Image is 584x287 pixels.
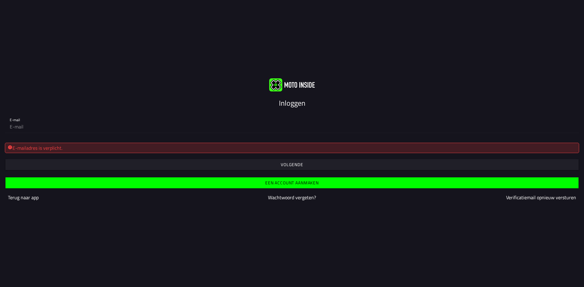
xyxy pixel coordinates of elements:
input: E-mail [10,121,574,133]
ion-icon: alert [8,145,12,150]
a: Wachtwoord vergeten? [268,194,316,201]
ion-text: Inloggen [279,97,305,108]
div: E-mailadres is verplicht. [8,144,576,152]
ion-text: Volgende [281,162,303,167]
a: Verificatiemail opnieuw versturen [506,194,576,201]
ion-button: Een account aanmaken [5,177,579,188]
a: Terug naar app [8,194,39,201]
